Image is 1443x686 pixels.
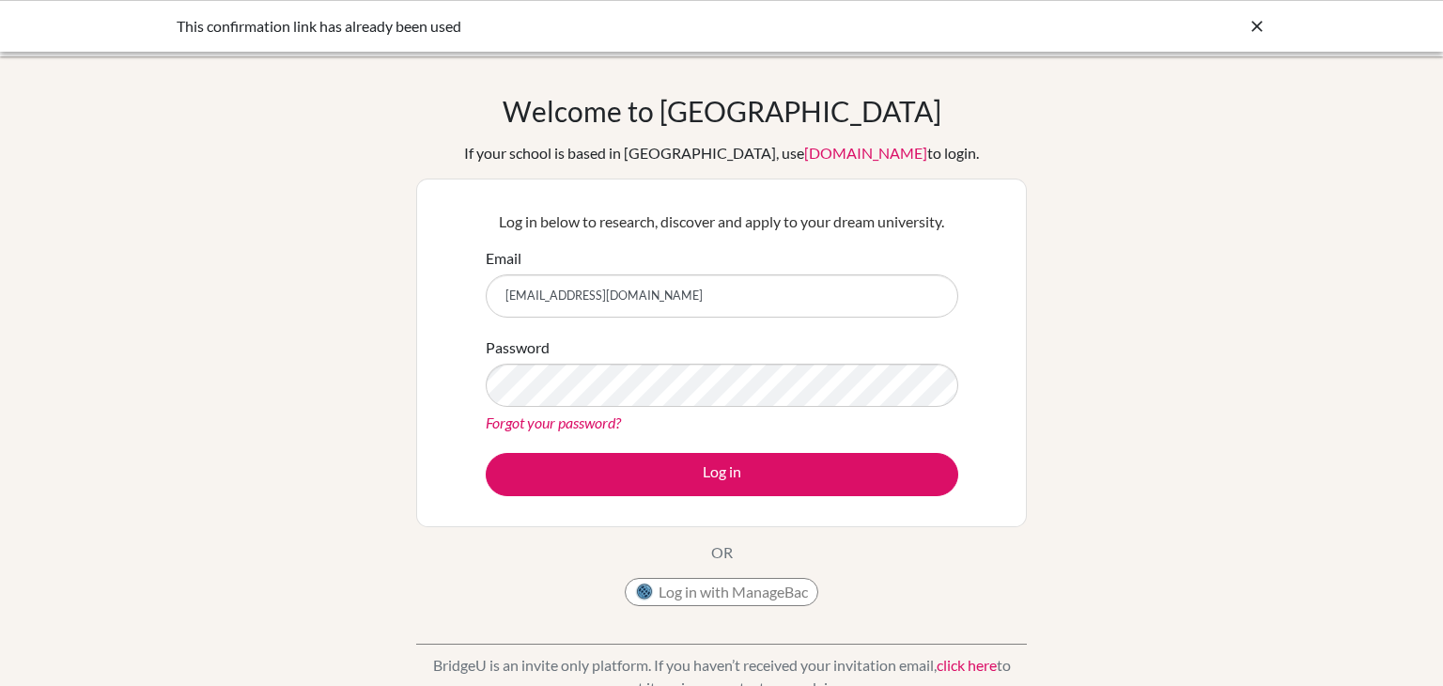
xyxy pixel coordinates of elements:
a: Forgot your password? [486,413,621,431]
label: Password [486,336,550,359]
div: If your school is based in [GEOGRAPHIC_DATA], use to login. [464,142,979,164]
p: OR [711,541,733,564]
h1: Welcome to [GEOGRAPHIC_DATA] [503,94,941,128]
div: This confirmation link has already been used [177,15,985,38]
a: click here [937,656,997,674]
a: [DOMAIN_NAME] [804,144,927,162]
p: Log in below to research, discover and apply to your dream university. [486,210,958,233]
label: Email [486,247,521,270]
button: Log in [486,453,958,496]
button: Log in with ManageBac [625,578,818,606]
